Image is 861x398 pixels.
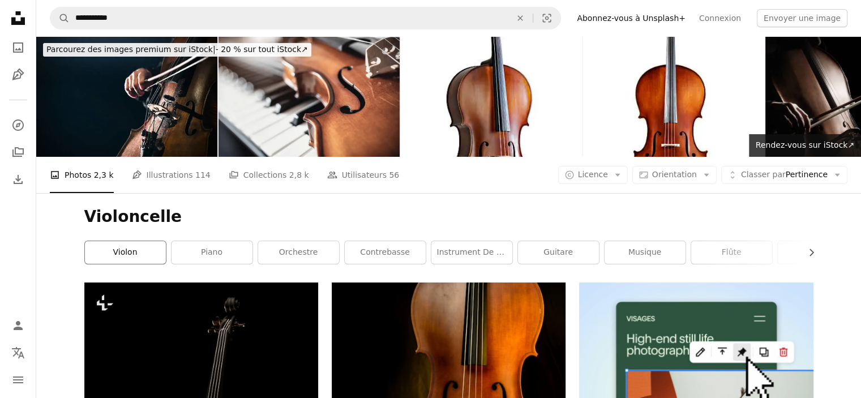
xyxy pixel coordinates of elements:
[7,168,29,191] a: Historique de téléchargement
[36,36,217,157] img: Violoncelle sur scène
[558,166,628,184] button: Licence
[289,169,309,181] span: 2,8 k
[691,241,772,264] a: flûte
[533,7,560,29] button: Recherche de visuels
[219,36,400,157] img: Violon sur le fond des touches de piano
[229,157,309,193] a: Collections 2,8 k
[605,241,686,264] a: musique
[692,9,748,27] a: Connexion
[36,36,318,63] a: Parcourez des images premium sur iStock|- 20 % sur tout iStock↗
[749,134,861,157] a: Rendez-vous sur iStock↗
[508,7,533,29] button: Effacer
[518,241,599,264] a: guitare
[172,241,252,264] a: piano
[50,7,561,29] form: Rechercher des visuels sur tout le site
[7,114,29,136] a: Explorer
[401,36,582,157] img: Violoncelle
[741,169,828,181] span: Pertinence
[84,207,813,227] h1: Violoncelle
[801,241,813,264] button: faire défiler la liste vers la droite
[7,341,29,364] button: Langue
[7,141,29,164] a: Collections
[721,166,847,184] button: Classer parPertinence
[652,170,697,179] span: Orientation
[7,369,29,391] button: Menu
[778,241,859,264] a: violet
[50,7,70,29] button: Rechercher sur Unsplash
[7,314,29,337] a: Connexion / S’inscrire
[132,157,211,193] a: Illustrations 114
[757,9,847,27] button: Envoyer une image
[85,241,166,264] a: violon
[345,241,426,264] a: contrebasse
[46,45,308,54] span: - 20 % sur tout iStock ↗
[756,140,854,149] span: Rendez-vous sur iStock ↗
[578,170,608,179] span: Licence
[570,9,692,27] a: Abonnez-vous à Unsplash+
[583,36,764,157] img: Violoncelle
[431,241,512,264] a: instrument de musique
[7,7,29,32] a: Accueil — Unsplash
[195,169,211,181] span: 114
[741,170,786,179] span: Classer par
[7,63,29,86] a: Illustrations
[389,169,399,181] span: 56
[46,45,216,54] span: Parcourez des images premium sur iStock |
[327,157,400,193] a: Utilisateurs 56
[258,241,339,264] a: orchestre
[7,36,29,59] a: Photos
[632,166,717,184] button: Orientation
